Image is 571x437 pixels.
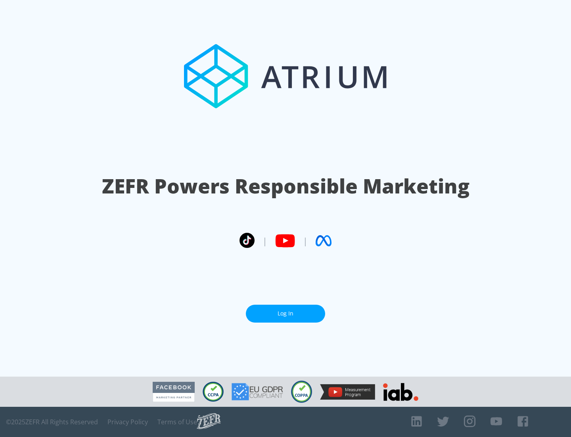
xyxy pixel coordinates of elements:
span: © 2025 ZEFR All Rights Reserved [6,418,98,426]
img: CCPA Compliant [203,382,224,402]
img: GDPR Compliant [232,383,283,400]
img: YouTube Measurement Program [320,384,375,400]
span: | [303,235,308,247]
span: | [263,235,267,247]
img: IAB [383,383,418,401]
h1: ZEFR Powers Responsible Marketing [102,172,469,200]
a: Privacy Policy [107,418,148,426]
img: COPPA Compliant [291,381,312,403]
img: Facebook Marketing Partner [153,382,195,402]
a: Log In [246,305,325,323]
a: Terms of Use [157,418,197,426]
